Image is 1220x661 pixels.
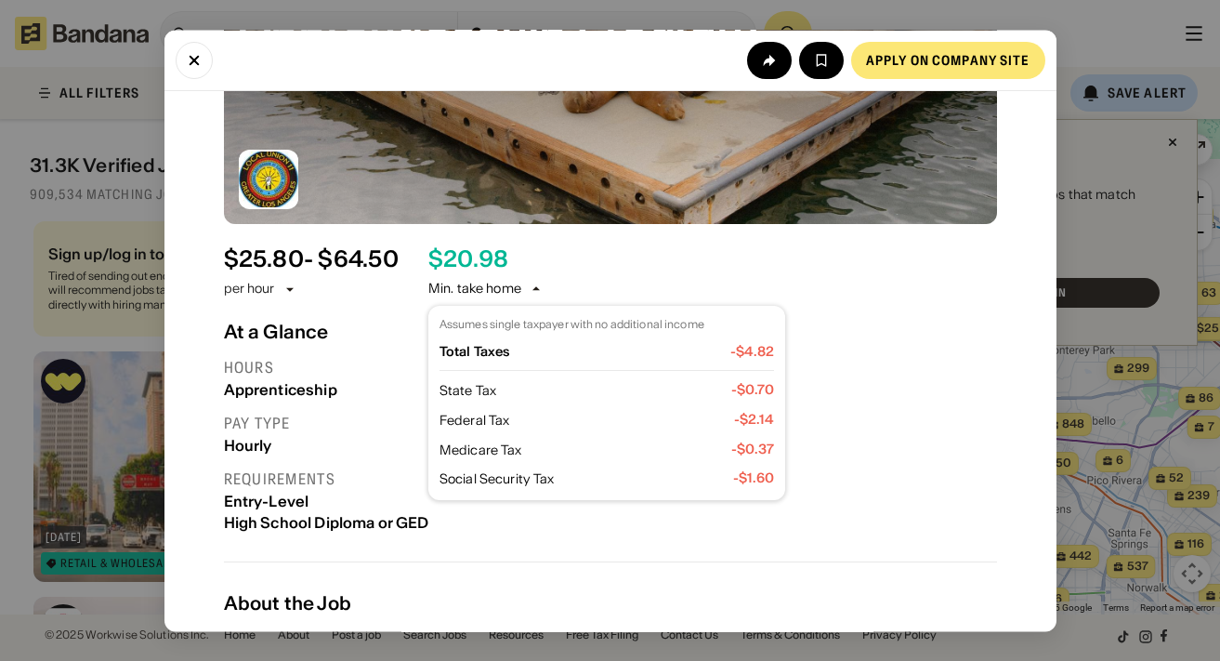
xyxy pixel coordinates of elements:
[439,344,730,360] div: Total Taxes
[224,246,399,273] div: $ 25.80 - $64.50
[428,246,508,273] div: $ 20.98
[439,471,733,490] div: Social Security Tax
[439,442,731,460] div: Medicare Tax
[439,317,774,333] div: Assumes single taxpayer with no additional income
[224,469,603,489] div: Requirements
[618,457,997,477] div: Last updated
[224,514,603,532] div: High School Diploma or GED
[439,413,734,431] div: Federal Tax
[731,442,774,460] div: -$ 0.37
[224,281,275,299] div: per hour
[734,413,774,431] div: -$ 2.14
[224,321,997,343] div: At a Glance
[731,383,774,402] div: -$ 0.70
[428,281,544,299] div: Min. take home
[618,481,997,498] div: [DATE]
[224,437,603,455] div: Hourly
[733,471,774,490] div: -$ 1.60
[224,493,603,510] div: Entry-Level
[439,383,731,402] div: State Tax
[866,53,1030,66] div: Apply on company site
[224,414,603,433] div: Pay type
[224,358,603,377] div: Hours
[239,150,298,209] img: IBEW Local 11 logo
[730,344,774,360] div: -$ 4.82
[224,593,997,615] div: About the Job
[176,41,213,78] button: Close
[224,381,603,399] div: Apprenticeship
[618,358,997,377] div: Benefits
